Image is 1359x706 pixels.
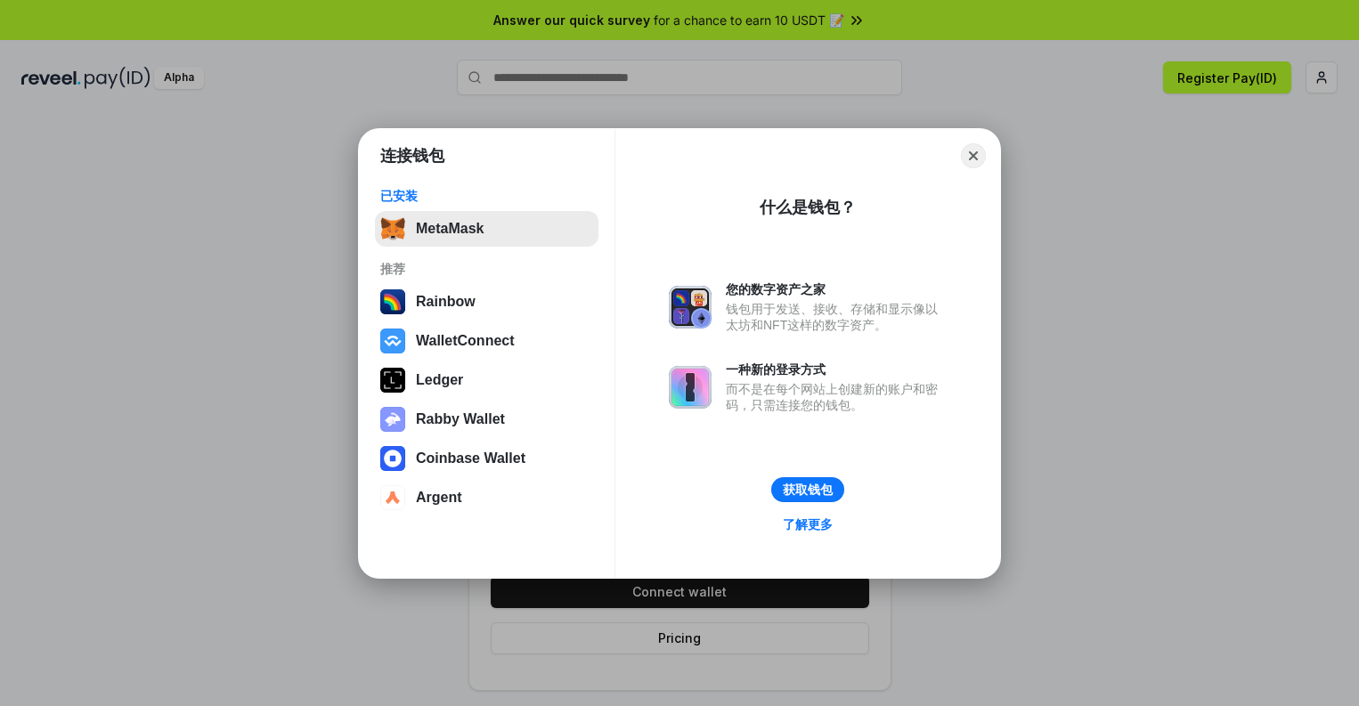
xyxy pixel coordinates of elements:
a: 了解更多 [772,513,843,536]
img: svg+xml,%3Csvg%20fill%3D%22none%22%20height%3D%2233%22%20viewBox%3D%220%200%2035%2033%22%20width%... [380,216,405,241]
button: MetaMask [375,211,598,247]
div: 什么是钱包？ [760,197,856,218]
img: svg+xml,%3Csvg%20width%3D%2228%22%20height%3D%2228%22%20viewBox%3D%220%200%2028%2028%22%20fill%3D... [380,485,405,510]
img: svg+xml,%3Csvg%20xmlns%3D%22http%3A%2F%2Fwww.w3.org%2F2000%2Fsvg%22%20width%3D%2228%22%20height%3... [380,368,405,393]
div: 获取钱包 [783,482,833,498]
button: Argent [375,480,598,515]
div: 钱包用于发送、接收、存储和显示像以太坊和NFT这样的数字资产。 [726,301,947,333]
img: svg+xml,%3Csvg%20width%3D%22120%22%20height%3D%22120%22%20viewBox%3D%220%200%20120%20120%22%20fil... [380,289,405,314]
div: Ledger [416,372,463,388]
button: WalletConnect [375,323,598,359]
button: Close [961,143,986,168]
div: MetaMask [416,221,484,237]
img: svg+xml,%3Csvg%20xmlns%3D%22http%3A%2F%2Fwww.w3.org%2F2000%2Fsvg%22%20fill%3D%22none%22%20viewBox... [669,366,712,409]
div: 而不是在每个网站上创建新的账户和密码，只需连接您的钱包。 [726,381,947,413]
div: Rainbow [416,294,476,310]
img: svg+xml,%3Csvg%20xmlns%3D%22http%3A%2F%2Fwww.w3.org%2F2000%2Fsvg%22%20fill%3D%22none%22%20viewBox... [669,286,712,329]
button: Rainbow [375,284,598,320]
button: Ledger [375,362,598,398]
button: Rabby Wallet [375,402,598,437]
div: 了解更多 [783,516,833,532]
div: 您的数字资产之家 [726,281,947,297]
div: Rabby Wallet [416,411,505,427]
img: svg+xml,%3Csvg%20width%3D%2228%22%20height%3D%2228%22%20viewBox%3D%220%200%2028%2028%22%20fill%3D... [380,329,405,353]
h1: 连接钱包 [380,145,444,166]
div: Coinbase Wallet [416,450,525,467]
img: svg+xml,%3Csvg%20xmlns%3D%22http%3A%2F%2Fwww.w3.org%2F2000%2Fsvg%22%20fill%3D%22none%22%20viewBox... [380,407,405,432]
div: 已安装 [380,188,593,204]
div: 推荐 [380,261,593,277]
div: 一种新的登录方式 [726,361,947,377]
div: WalletConnect [416,333,515,349]
img: svg+xml,%3Csvg%20width%3D%2228%22%20height%3D%2228%22%20viewBox%3D%220%200%2028%2028%22%20fill%3D... [380,446,405,471]
button: 获取钱包 [771,477,844,502]
div: Argent [416,490,462,506]
button: Coinbase Wallet [375,441,598,476]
